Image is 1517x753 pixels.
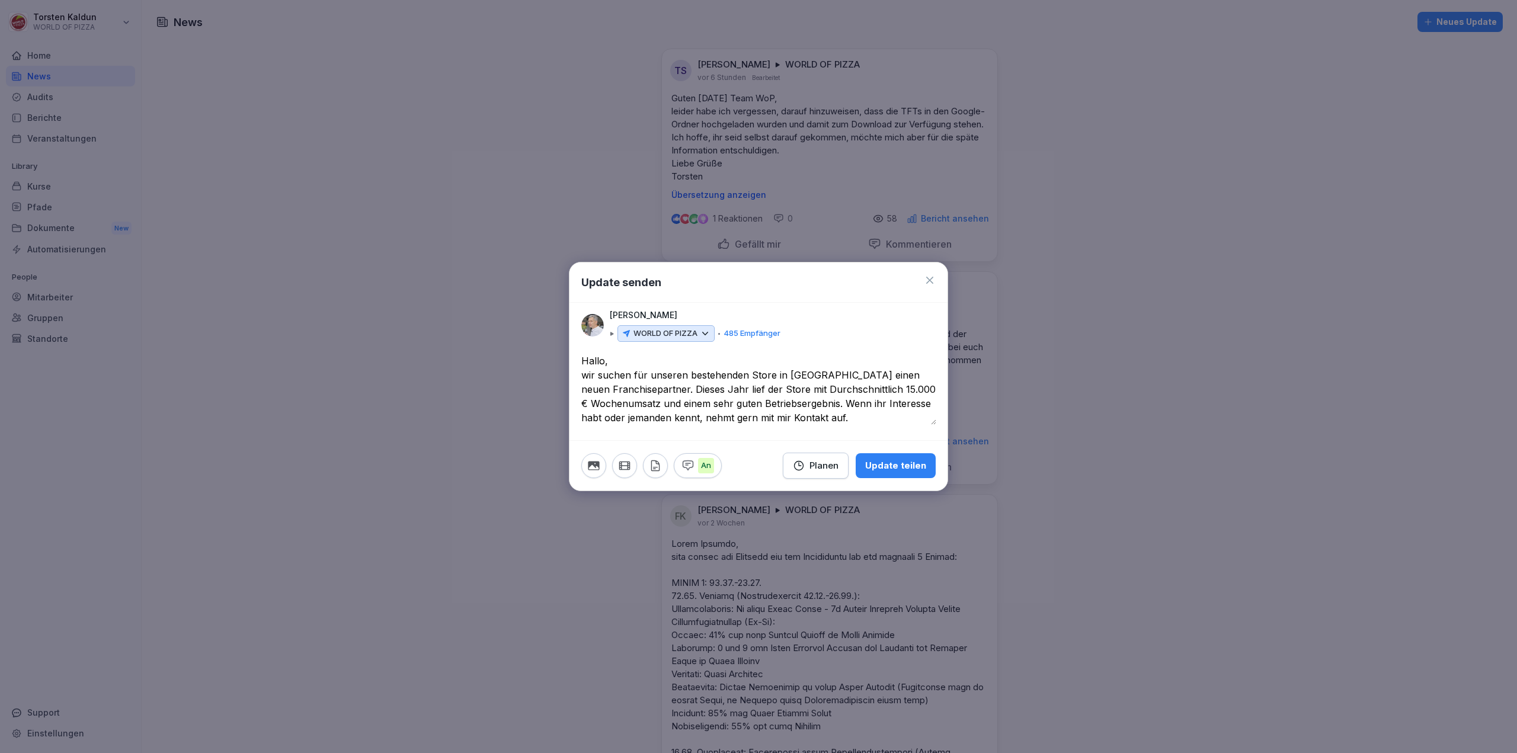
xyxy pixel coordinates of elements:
div: Planen [793,459,838,472]
button: An [674,453,722,478]
div: Update teilen [865,459,926,472]
h1: Update senden [581,274,661,290]
p: [PERSON_NAME] [610,309,677,322]
p: An [698,458,714,473]
img: in3w5lo2z519nrm9gbxqh89t.png [581,314,604,337]
button: Planen [783,453,849,479]
button: Update teilen [856,453,936,478]
p: WORLD OF PIZZA [633,328,697,339]
p: 485 Empfänger [724,328,780,339]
